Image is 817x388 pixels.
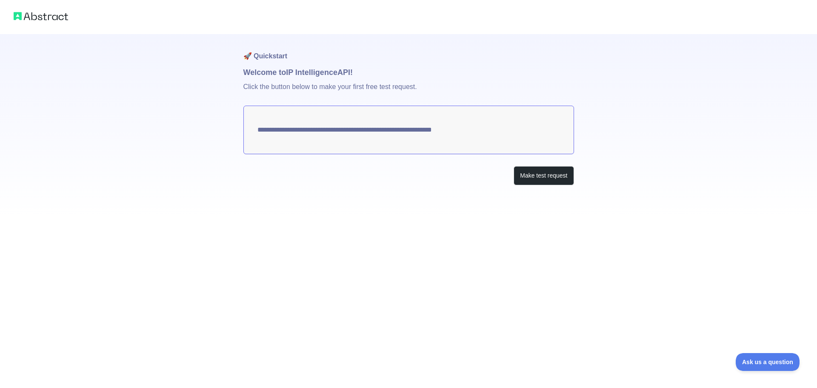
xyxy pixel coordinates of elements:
button: Make test request [514,166,574,185]
img: Abstract logo [14,10,68,22]
iframe: Toggle Customer Support [736,353,800,371]
p: Click the button below to make your first free test request. [243,78,574,106]
h1: 🚀 Quickstart [243,34,574,66]
h1: Welcome to IP Intelligence API! [243,66,574,78]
